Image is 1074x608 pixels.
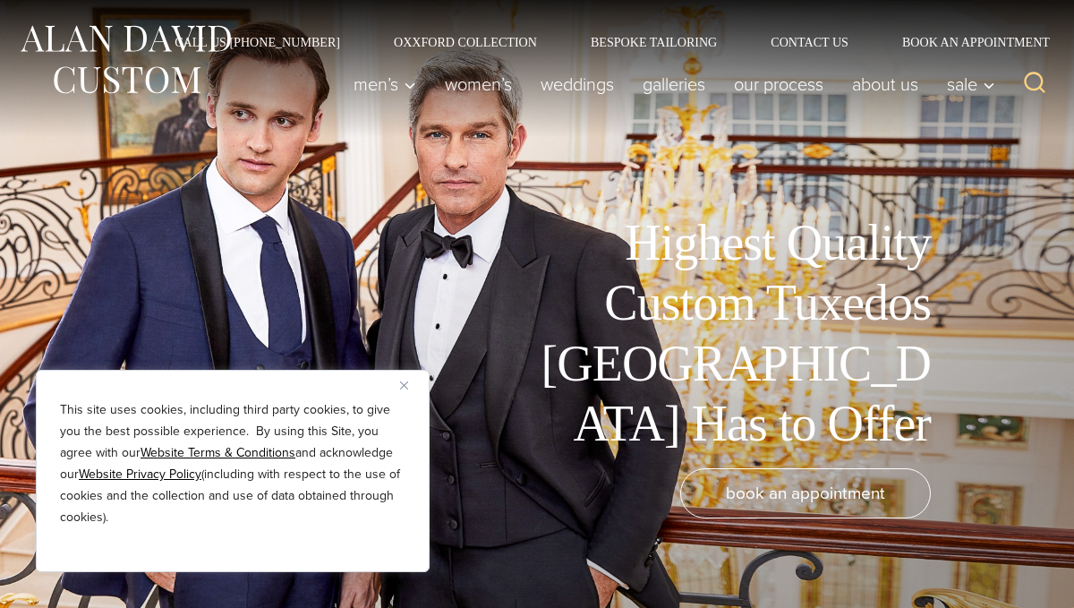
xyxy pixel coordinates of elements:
span: Men’s [354,75,416,93]
a: Women’s [430,66,526,102]
a: Website Terms & Conditions [141,443,295,462]
button: Close [400,374,422,396]
img: Alan David Custom [18,20,233,99]
nav: Secondary Navigation [148,36,1056,48]
a: Book an Appointment [875,36,1056,48]
span: Sale [947,75,995,93]
nav: Primary Navigation [339,66,1004,102]
a: Website Privacy Policy [79,465,201,484]
p: This site uses cookies, including third party cookies, to give you the best possible experience. ... [60,399,405,528]
button: View Search Form [1013,63,1056,106]
span: book an appointment [726,480,885,506]
a: Call Us [PHONE_NUMBER] [148,36,367,48]
a: book an appointment [680,468,931,518]
a: Contact Us [744,36,875,48]
h1: Highest Quality Custom Tuxedos [GEOGRAPHIC_DATA] Has to Offer [528,213,931,454]
a: Our Process [720,66,838,102]
img: Close [400,381,408,390]
a: Oxxford Collection [367,36,564,48]
a: About Us [838,66,933,102]
a: weddings [526,66,628,102]
a: Bespoke Tailoring [564,36,744,48]
a: Galleries [628,66,720,102]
